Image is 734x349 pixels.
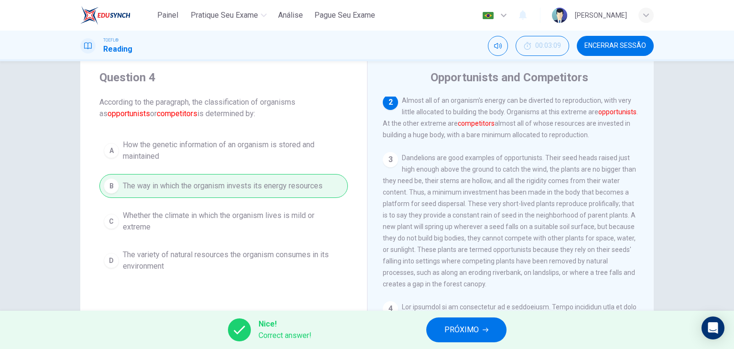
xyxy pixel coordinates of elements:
button: Painel [152,7,183,24]
span: Dandelions are good examples of opportunists. Their seed heads raised just high enough above the ... [383,154,636,288]
font: opportunists [108,109,150,118]
img: EduSynch logo [80,6,130,25]
span: TOEFL® [103,37,119,44]
div: Open Intercom Messenger [702,316,724,339]
button: Análise [274,7,307,24]
span: 00:03:09 [535,42,561,50]
span: Pague Seu Exame [314,10,375,21]
div: 3 [383,152,398,167]
button: Pratique seu exame [187,7,270,24]
span: Nice! [259,318,312,330]
h4: Opportunists and Competitors [431,70,588,85]
div: 4 [383,301,398,316]
span: Painel [157,10,178,21]
span: According to the paragraph, the classification of organisms as or is determined by: [99,97,348,120]
h1: Reading [103,44,132,55]
div: Esconder [516,36,569,56]
img: pt [482,12,494,19]
button: PRÓXIMO [426,317,507,342]
div: 2 [383,95,398,110]
button: 00:03:09 [516,36,569,56]
img: Profile picture [552,8,567,23]
span: Pratique seu exame [191,10,258,21]
span: PRÓXIMO [444,323,479,337]
font: competitors [458,120,495,127]
font: competitors [157,109,197,118]
div: Silenciar [488,36,508,56]
span: Correct answer! [259,330,312,341]
span: Almost all of an organism's energy can be diverted to reproduction, with very little allocated to... [383,97,638,139]
button: Pague Seu Exame [311,7,379,24]
a: EduSynch logo [80,6,152,25]
div: [PERSON_NAME] [575,10,627,21]
span: Encerrar Sessão [584,42,646,50]
button: Encerrar Sessão [577,36,654,56]
h4: Question 4 [99,70,348,85]
font: opportunists [598,108,637,116]
span: Análise [278,10,303,21]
